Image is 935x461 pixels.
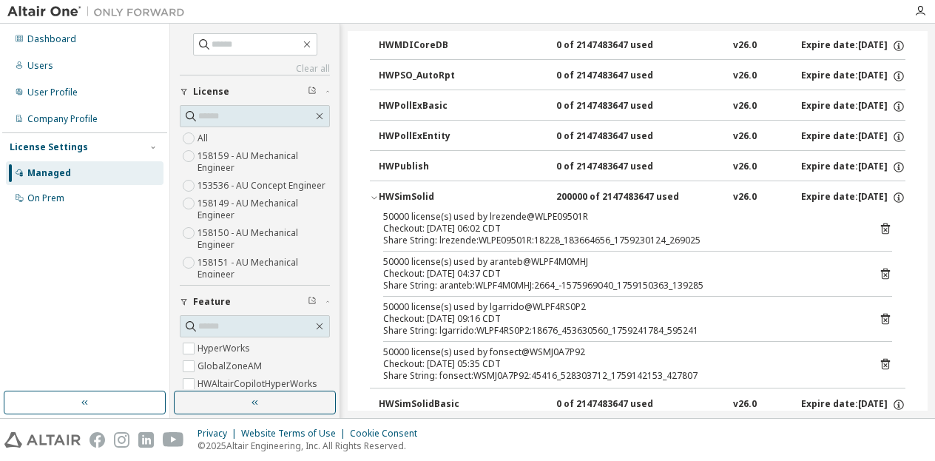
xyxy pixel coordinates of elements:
[379,100,512,113] div: HWPollExBasic
[733,191,757,204] div: v26.0
[180,286,330,318] button: Feature
[379,130,512,144] div: HWPollExEntity
[556,39,689,53] div: 0 of 2147483647 used
[198,254,330,283] label: 158151 - AU Mechanical Engineer
[198,440,426,452] p: © 2025 Altair Engineering, Inc. All Rights Reserved.
[308,86,317,98] span: Clear filter
[383,313,857,325] div: Checkout: [DATE] 09:16 CDT
[379,388,905,421] button: HWSimSolidBasic0 of 2147483647 usedv26.0Expire date:[DATE]
[4,432,81,448] img: altair_logo.svg
[180,75,330,108] button: License
[198,375,320,393] label: HWAltairCopilotHyperWorks
[379,90,905,123] button: HWPollExBasic0 of 2147483647 usedv26.0Expire date:[DATE]
[733,398,757,411] div: v26.0
[27,113,98,125] div: Company Profile
[198,129,211,147] label: All
[733,130,757,144] div: v26.0
[379,30,905,62] button: HWMDICoreDB0 of 2147483647 usedv26.0Expire date:[DATE]
[198,340,253,357] label: HyperWorks
[801,161,905,174] div: Expire date: [DATE]
[138,432,154,448] img: linkedin.svg
[383,358,857,370] div: Checkout: [DATE] 05:35 CDT
[383,325,857,337] div: Share String: lgarrido:WLPF4RS0P2:18676_453630560_1759241784_595241
[10,141,88,153] div: License Settings
[370,181,905,214] button: HWSimSolid200000 of 2147483647 usedv26.0Expire date:[DATE]
[801,100,905,113] div: Expire date: [DATE]
[556,130,689,144] div: 0 of 2147483647 used
[383,211,857,223] div: 50000 license(s) used by lrezende@WLPE09501R
[383,346,857,358] div: 50000 license(s) used by fonsect@WSMJ0A7P92
[308,296,317,308] span: Clear filter
[193,296,231,308] span: Feature
[733,100,757,113] div: v26.0
[198,357,265,375] label: GlobalZoneAM
[383,370,857,382] div: Share String: fonsect:WSMJ0A7P92:45416_528303712_1759142153_427807
[198,224,330,254] label: 158150 - AU Mechanical Engineer
[27,192,64,204] div: On Prem
[383,223,857,235] div: Checkout: [DATE] 06:02 CDT
[733,161,757,174] div: v26.0
[379,398,512,411] div: HWSimSolidBasic
[193,86,229,98] span: License
[27,33,76,45] div: Dashboard
[7,4,192,19] img: Altair One
[383,301,857,313] div: 50000 license(s) used by lgarrido@WLPF4RS0P2
[379,151,905,184] button: HWPublish0 of 2147483647 usedv26.0Expire date:[DATE]
[556,100,689,113] div: 0 of 2147483647 used
[556,161,689,174] div: 0 of 2147483647 used
[114,432,129,448] img: instagram.svg
[379,70,512,83] div: HWPSO_AutoRpt
[241,428,350,440] div: Website Terms of Use
[198,195,330,224] label: 158149 - AU Mechanical Engineer
[379,60,905,92] button: HWPSO_AutoRpt0 of 2147483647 usedv26.0Expire date:[DATE]
[180,63,330,75] a: Clear all
[383,235,857,246] div: Share String: lrezende:WLPE09501R:18228_183664656_1759230124_269025
[556,398,689,411] div: 0 of 2147483647 used
[383,268,857,280] div: Checkout: [DATE] 04:37 CDT
[556,70,689,83] div: 0 of 2147483647 used
[90,432,105,448] img: facebook.svg
[556,191,689,204] div: 200000 of 2147483647 used
[198,177,328,195] label: 153536 - AU Concept Engineer
[379,191,512,204] div: HWSimSolid
[163,432,184,448] img: youtube.svg
[801,130,905,144] div: Expire date: [DATE]
[801,398,905,411] div: Expire date: [DATE]
[383,256,857,268] div: 50000 license(s) used by aranteb@WLPF4M0MHJ
[379,39,512,53] div: HWMDICoreDB
[733,39,757,53] div: v26.0
[383,280,857,292] div: Share String: aranteb:WLPF4M0MHJ:2664_-1575969040_1759150363_139285
[350,428,426,440] div: Cookie Consent
[379,161,512,174] div: HWPublish
[27,167,71,179] div: Managed
[198,147,330,177] label: 158159 - AU Mechanical Engineer
[801,39,905,53] div: Expire date: [DATE]
[27,87,78,98] div: User Profile
[801,70,905,83] div: Expire date: [DATE]
[379,121,905,153] button: HWPollExEntity0 of 2147483647 usedv26.0Expire date:[DATE]
[733,70,757,83] div: v26.0
[27,60,53,72] div: Users
[801,191,905,204] div: Expire date: [DATE]
[198,428,241,440] div: Privacy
